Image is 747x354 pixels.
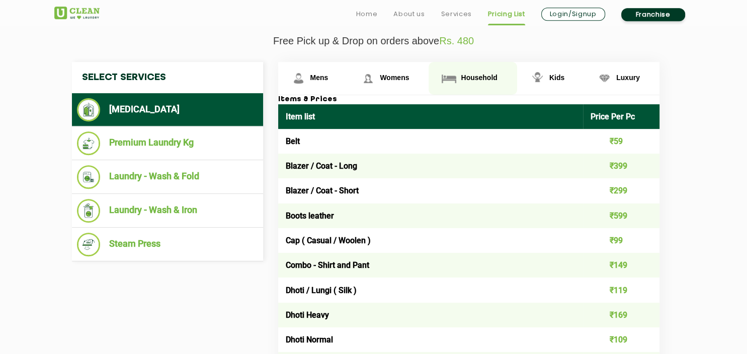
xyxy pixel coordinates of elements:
[278,104,584,129] th: Item list
[549,74,564,82] span: Kids
[77,199,258,223] li: Laundry - Wash & Iron
[77,165,258,189] li: Laundry - Wash & Fold
[77,233,258,256] li: Steam Press
[596,69,613,87] img: Luxury
[77,98,101,121] img: Dry Cleaning
[278,228,584,253] td: Cap ( Casual / Woolen )
[541,8,605,21] a: Login/Signup
[278,95,659,104] h3: Items & Prices
[278,277,584,302] td: Dhoti / Lungi ( Silk )
[441,8,471,20] a: Services
[77,199,101,223] img: Laundry - Wash & Iron
[77,165,101,189] img: Laundry - Wash & Fold
[529,69,546,87] img: Kids
[583,129,659,154] td: ₹59
[359,69,377,87] img: Womens
[439,35,474,46] span: Rs. 480
[583,253,659,277] td: ₹149
[54,7,100,19] img: UClean Laundry and Dry Cleaning
[278,253,584,277] td: Combo - Shirt and Pant
[393,8,425,20] a: About us
[72,62,263,93] h4: Select Services
[278,154,584,178] td: Blazer / Coat - Long
[583,104,659,129] th: Price Per Pc
[583,303,659,327] td: ₹169
[583,228,659,253] td: ₹99
[461,74,497,82] span: Household
[621,8,685,21] a: Franchise
[488,8,525,20] a: Pricing List
[440,69,458,87] img: Household
[356,8,378,20] a: Home
[77,98,258,121] li: [MEDICAL_DATA]
[278,178,584,203] td: Blazer / Coat - Short
[278,303,584,327] td: Dhoti Heavy
[278,203,584,228] td: Boots leather
[583,154,659,178] td: ₹399
[77,131,258,155] li: Premium Laundry Kg
[616,74,640,82] span: Luxury
[380,74,409,82] span: Womens
[583,327,659,352] td: ₹109
[583,203,659,228] td: ₹599
[54,35,693,47] p: Free Pick up & Drop on orders above
[77,233,101,256] img: Steam Press
[77,131,101,155] img: Premium Laundry Kg
[290,69,307,87] img: Mens
[278,129,584,154] td: Belt
[583,178,659,203] td: ₹299
[310,74,328,82] span: Mens
[278,327,584,352] td: Dhoti Normal
[583,277,659,302] td: ₹119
